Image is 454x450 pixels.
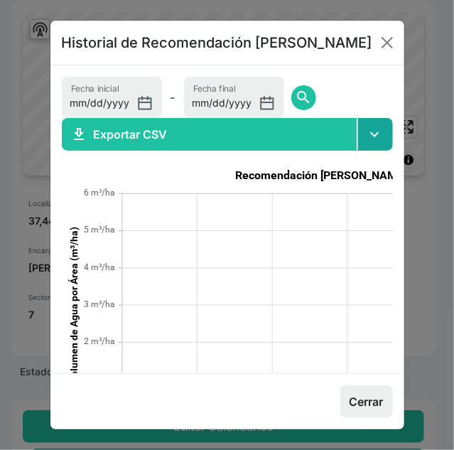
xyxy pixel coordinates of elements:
[84,336,115,346] text: 2 m³/ha
[367,126,384,143] span: expand_more
[71,126,88,143] span: download
[62,118,357,151] button: downloadExportar CSV
[84,299,115,309] text: 3 m³/ha
[62,32,372,53] h5: Historial de Recomendación [PERSON_NAME]
[84,262,115,272] text: 4 m³/ha
[84,225,115,235] text: 5 m³/ha
[84,188,115,198] text: 6 m³/ha
[171,89,175,106] span: -
[357,118,393,151] button: expand_more
[295,89,312,106] span: search
[291,85,316,110] button: search
[340,385,393,418] button: Cerrar
[68,227,80,383] text: Volumen de Agua por Área (m³/ha)
[235,168,406,182] text: null
[376,31,399,54] button: Close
